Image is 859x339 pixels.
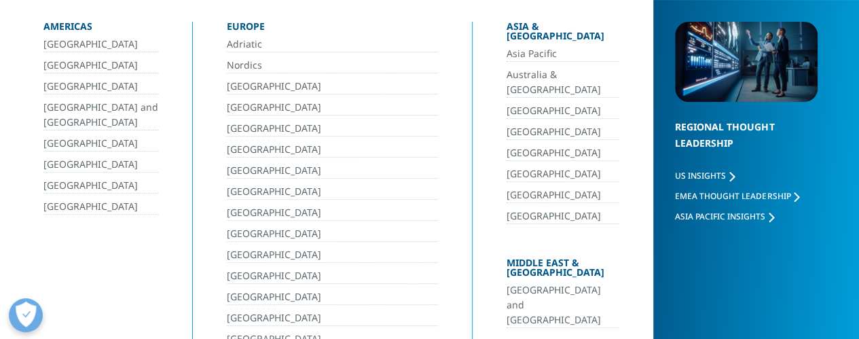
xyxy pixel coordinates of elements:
[227,58,438,73] a: Nordics
[675,170,726,181] span: US Insights
[227,310,438,326] a: [GEOGRAPHIC_DATA]
[227,184,438,200] a: [GEOGRAPHIC_DATA]
[507,22,620,46] div: Asia & [GEOGRAPHIC_DATA]
[43,157,158,173] a: [GEOGRAPHIC_DATA]
[227,289,438,305] a: [GEOGRAPHIC_DATA]
[675,190,799,202] a: EMEA Thought Leadership
[43,79,158,94] a: [GEOGRAPHIC_DATA]
[43,58,158,73] a: [GEOGRAPHIC_DATA]
[43,199,158,215] a: [GEOGRAPHIC_DATA]
[507,209,620,224] a: [GEOGRAPHIC_DATA]
[507,283,620,328] a: [GEOGRAPHIC_DATA] and [GEOGRAPHIC_DATA]
[43,37,158,52] a: [GEOGRAPHIC_DATA]
[507,145,620,161] a: [GEOGRAPHIC_DATA]
[227,79,438,94] a: [GEOGRAPHIC_DATA]
[43,22,158,37] div: Americas
[227,100,438,115] a: [GEOGRAPHIC_DATA]
[227,226,438,242] a: [GEOGRAPHIC_DATA]
[227,205,438,221] a: [GEOGRAPHIC_DATA]
[43,178,158,194] a: [GEOGRAPHIC_DATA]
[675,211,774,222] a: Asia Pacific Insights
[227,22,438,37] div: Europe
[507,258,620,283] div: Middle East & [GEOGRAPHIC_DATA]
[227,268,438,284] a: [GEOGRAPHIC_DATA]
[507,46,620,62] a: Asia Pacific
[507,166,620,182] a: [GEOGRAPHIC_DATA]
[507,67,620,98] a: Australia & [GEOGRAPHIC_DATA]
[675,170,735,181] a: US Insights
[507,103,620,119] a: [GEOGRAPHIC_DATA]
[675,211,765,222] span: Asia Pacific Insights
[675,22,818,102] img: 2093_analyzing-data-using-big-screen-display-and-laptop.png
[9,298,43,332] button: Open Preferences
[43,136,158,151] a: [GEOGRAPHIC_DATA]
[227,142,438,158] a: [GEOGRAPHIC_DATA]
[507,188,620,203] a: [GEOGRAPHIC_DATA]
[675,190,790,202] span: EMEA Thought Leadership
[43,100,158,130] a: [GEOGRAPHIC_DATA] and [GEOGRAPHIC_DATA]
[227,163,438,179] a: [GEOGRAPHIC_DATA]
[507,124,620,140] a: [GEOGRAPHIC_DATA]
[675,119,818,168] div: Regional Thought Leadership
[227,121,438,137] a: [GEOGRAPHIC_DATA]
[227,37,438,52] a: Adriatic
[227,247,438,263] a: [GEOGRAPHIC_DATA]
